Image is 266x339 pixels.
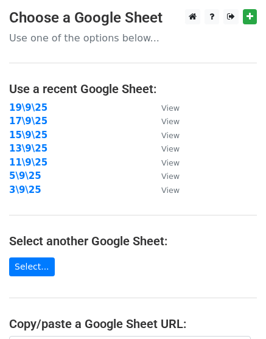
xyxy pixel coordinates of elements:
a: 19\9\25 [9,102,47,113]
small: View [161,117,180,126]
small: View [161,158,180,167]
a: 5\9\25 [9,170,41,181]
small: View [161,144,180,153]
a: View [149,116,180,127]
a: Select... [9,257,55,276]
small: View [161,172,180,181]
small: View [161,186,180,195]
h3: Choose a Google Sheet [9,9,257,27]
a: 17\9\25 [9,116,47,127]
a: View [149,143,180,154]
h4: Select another Google Sheet: [9,234,257,248]
a: 3\9\25 [9,184,41,195]
small: View [161,103,180,113]
a: View [149,130,180,141]
h4: Copy/paste a Google Sheet URL: [9,316,257,331]
small: View [161,131,180,140]
a: View [149,102,180,113]
p: Use one of the options below... [9,32,257,44]
a: View [149,170,180,181]
a: View [149,184,180,195]
a: 15\9\25 [9,130,47,141]
a: 13\9\25 [9,143,47,154]
h4: Use a recent Google Sheet: [9,82,257,96]
a: 11\9\25 [9,157,47,168]
a: View [149,157,180,168]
